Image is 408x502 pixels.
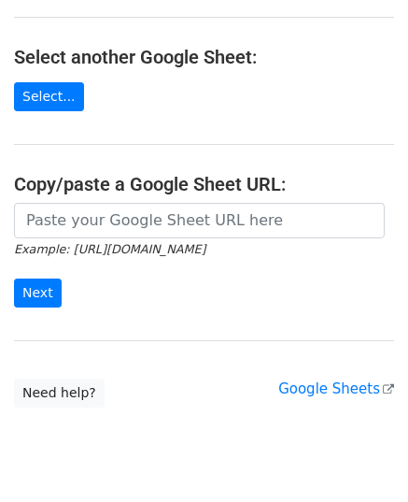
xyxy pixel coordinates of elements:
iframe: Chat Widget [315,412,408,502]
input: Paste your Google Sheet URL here [14,203,385,238]
input: Next [14,279,62,308]
small: Example: [URL][DOMAIN_NAME] [14,242,205,256]
a: Need help? [14,379,105,408]
a: Select... [14,82,84,111]
a: Google Sheets [278,380,394,397]
h4: Copy/paste a Google Sheet URL: [14,173,394,195]
h4: Select another Google Sheet: [14,46,394,68]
